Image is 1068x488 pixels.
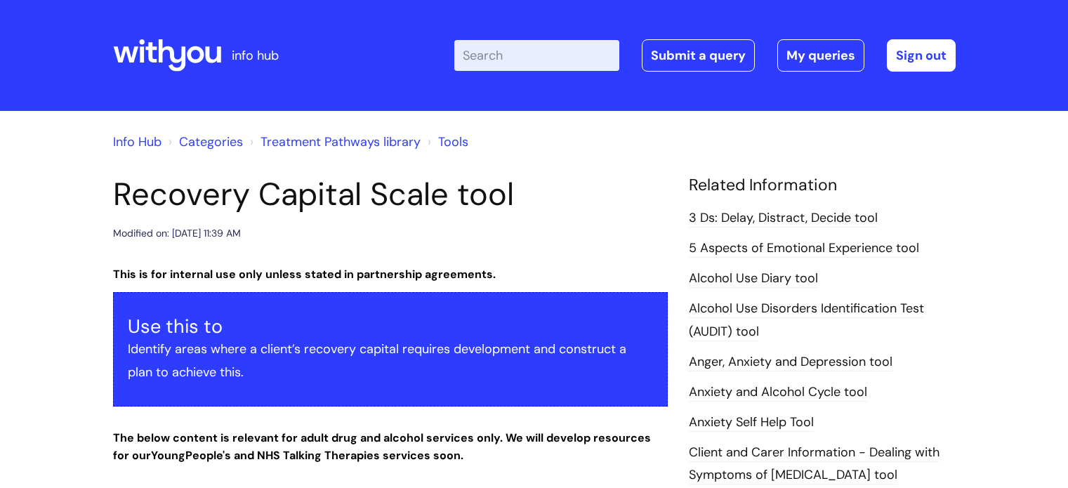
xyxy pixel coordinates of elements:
h1: Recovery Capital Scale tool [113,176,668,213]
a: Anger, Anxiety and Depression tool [689,353,892,371]
strong: Young [151,448,234,463]
div: | - [454,39,956,72]
li: Tools [424,131,468,153]
div: Modified on: [DATE] 11:39 AM [113,225,241,242]
a: Categories [179,133,243,150]
a: Anxiety and Alcohol Cycle tool [689,383,867,402]
a: Alcohol Use Disorders Identification Test (AUDIT) tool [689,300,924,341]
a: Anxiety Self Help Tool [689,414,814,432]
p: Identify areas where a client’s recovery capital requires development and construct a plan to ach... [128,338,653,383]
a: My queries [777,39,864,72]
strong: This is for internal use only unless stated in partnership agreements. [113,267,496,282]
p: info hub [232,44,279,67]
a: Info Hub [113,133,161,150]
h3: Use this to [128,315,653,338]
a: Sign out [887,39,956,72]
a: 5 Aspects of Emotional Experience tool [689,239,919,258]
a: Submit a query [642,39,755,72]
a: Tools [438,133,468,150]
li: Treatment Pathways library [246,131,421,153]
input: Search [454,40,619,71]
a: Client and Carer Information - Dealing with Symptoms of [MEDICAL_DATA] tool [689,444,940,484]
li: Solution home [165,131,243,153]
strong: The below content is relevant for adult drug and alcohol services only. We will develop resources... [113,430,651,463]
a: Alcohol Use Diary tool [689,270,818,288]
h4: Related Information [689,176,956,195]
a: 3 Ds: Delay, Distract, Decide tool [689,209,878,227]
strong: People's [185,448,231,463]
a: Treatment Pathways library [261,133,421,150]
